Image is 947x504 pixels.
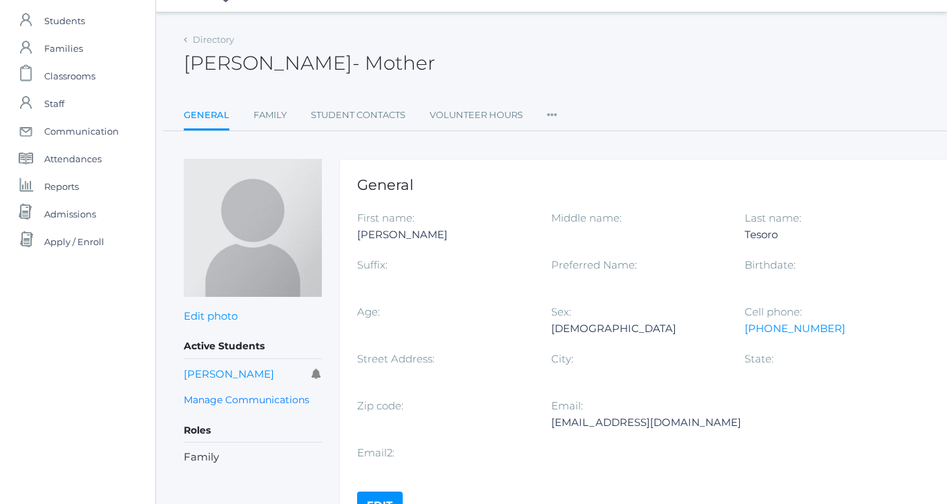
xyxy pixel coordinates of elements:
label: Birthdate: [745,258,796,271]
label: Email2: [357,446,394,459]
label: Cell phone: [745,305,802,318]
span: Staff [44,90,64,117]
label: Street Address: [357,352,434,365]
a: Edit photo [184,309,238,322]
span: Classrooms [44,62,95,90]
h5: Roles [184,419,322,443]
label: Last name: [745,211,801,224]
div: [DEMOGRAPHIC_DATA] [551,320,725,337]
img: Nicole Tesoro [184,159,322,297]
h1: General [357,177,939,193]
label: First name: [357,211,414,224]
li: Family [184,449,322,465]
span: - Mother [352,51,435,75]
div: [PERSON_NAME] [357,226,530,243]
h2: [PERSON_NAME] [184,52,435,74]
label: Suffix: [357,258,388,271]
label: Middle name: [551,211,622,224]
label: Age: [357,305,380,318]
a: Manage Communications [184,392,309,408]
div: [EMAIL_ADDRESS][DOMAIN_NAME] [551,414,741,431]
h5: Active Students [184,335,322,358]
span: Apply / Enroll [44,228,104,255]
label: City: [551,352,573,365]
a: [PHONE_NUMBER] [745,322,845,335]
span: Admissions [44,200,96,228]
i: Receives communications for this student [312,369,322,379]
a: Family [254,101,287,129]
div: Tesoro [745,226,918,243]
label: Sex: [551,305,571,318]
span: Attendances [44,145,102,173]
label: Preferred Name: [551,258,637,271]
a: General [184,101,229,131]
span: Families [44,35,83,62]
a: Directory [193,34,234,45]
label: State: [745,352,774,365]
label: Email: [551,399,583,412]
a: Volunteer Hours [430,101,523,129]
span: Communication [44,117,119,145]
label: Zip code: [357,399,403,412]
a: [PERSON_NAME] [184,367,274,380]
span: Reports [44,173,79,200]
span: Students [44,7,85,35]
a: Student Contacts [311,101,405,129]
